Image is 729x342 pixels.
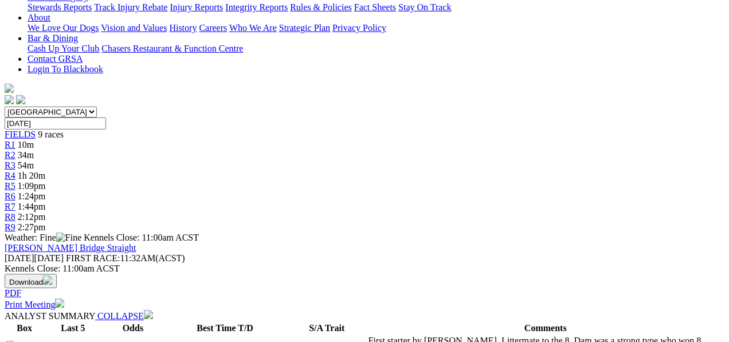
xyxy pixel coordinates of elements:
span: 1:09pm [18,181,46,191]
div: Care & Integrity [28,2,724,13]
img: logo-grsa-white.png [5,84,14,93]
a: R6 [5,191,15,201]
a: R9 [5,222,15,232]
span: 1:44pm [18,202,46,211]
a: R1 [5,140,15,150]
span: 11:32AM(ACST) [66,253,185,263]
a: Chasers Restaurant & Function Centre [101,44,243,53]
span: COLLAPSE [97,311,144,321]
a: Contact GRSA [28,54,83,64]
a: R5 [5,181,15,191]
a: Rules & Policies [290,2,352,12]
img: facebook.svg [5,95,14,104]
div: About [28,23,724,33]
span: 54m [18,160,34,170]
img: download.svg [43,276,52,285]
span: 2:27pm [18,222,46,232]
img: Fine [56,233,81,243]
th: Box [6,323,43,334]
a: COLLAPSE [95,311,153,321]
a: R8 [5,212,15,222]
div: Download [5,288,724,298]
a: Stay On Track [398,2,451,12]
input: Select date [5,117,106,129]
span: 2:12pm [18,212,46,222]
a: Integrity Reports [225,2,288,12]
span: [DATE] [5,253,34,263]
a: FIELDS [5,129,36,139]
a: Track Injury Rebate [94,2,167,12]
a: We Love Our Dogs [28,23,99,33]
img: printer.svg [55,298,64,308]
a: Stewards Reports [28,2,92,12]
a: PDF [5,288,21,298]
th: S/A Trait [287,323,367,334]
img: twitter.svg [16,95,25,104]
div: Kennels Close: 11:00am ACST [5,264,724,274]
a: Injury Reports [170,2,223,12]
img: chevron-down-white.svg [144,310,153,319]
a: R4 [5,171,15,180]
a: Print Meeting [5,300,64,309]
a: Who We Are [229,23,277,33]
th: Last 5 [44,323,101,334]
a: Cash Up Your Club [28,44,99,53]
span: Kennels Close: 11:00am ACST [84,233,199,242]
a: Bar & Dining [28,33,78,43]
div: ANALYST SUMMARY [5,310,724,321]
a: [PERSON_NAME] Bridge Straight [5,243,136,253]
span: 34m [18,150,34,160]
th: Odds [103,323,163,334]
div: Bar & Dining [28,44,724,54]
a: Careers [199,23,227,33]
button: Download [5,274,57,288]
a: About [28,13,50,22]
span: Weather: Fine [5,233,84,242]
a: Fact Sheets [354,2,396,12]
span: 10m [18,140,34,150]
a: R7 [5,202,15,211]
span: [DATE] [5,253,64,263]
th: Comments [368,323,724,334]
a: Login To Blackbook [28,64,103,74]
a: Privacy Policy [332,23,386,33]
th: Best Time T/D [164,323,286,334]
a: History [169,23,197,33]
a: Vision and Values [101,23,167,33]
a: R2 [5,150,15,160]
a: Strategic Plan [279,23,330,33]
a: R3 [5,160,15,170]
span: 9 races [38,129,64,139]
span: 1:24pm [18,191,46,201]
span: FIRST RACE: [66,253,120,263]
span: 1h 20m [18,171,45,180]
